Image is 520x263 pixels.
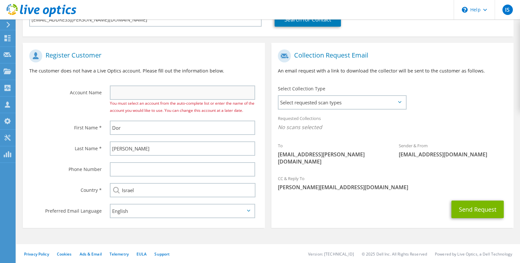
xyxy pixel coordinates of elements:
label: Phone Number [29,162,102,173]
h1: Collection Request Email [278,49,504,62]
a: EULA [136,251,147,257]
li: Powered by Live Optics, a Dell Technology [435,251,512,257]
label: Account Name [29,85,102,96]
a: Privacy Policy [24,251,49,257]
span: You must select an account from the auto-complete list or enter the name of the account you would... [110,100,254,113]
span: No scans selected [278,124,507,131]
svg: \n [462,7,468,13]
div: To [271,139,392,168]
label: First Name * [29,121,102,131]
div: Sender & From [392,139,513,161]
a: Cookies [57,251,72,257]
span: Select requested scan types [279,96,406,109]
div: Requested Collections [271,112,513,136]
button: Send Request [451,201,504,218]
h1: Register Customer [29,49,255,62]
p: An email request with a link to download the collector will be sent to the customer as follows. [278,67,507,74]
label: Last Name * [29,141,102,152]
li: Version: [TECHNICAL_ID] [308,251,354,257]
p: The customer does not have a Live Optics account. Please fill out the information below. [29,67,258,74]
li: © 2025 Dell Inc. All Rights Reserved [362,251,427,257]
span: [EMAIL_ADDRESS][DOMAIN_NAME] [399,151,507,158]
a: Ads & Email [80,251,102,257]
label: Country * [29,183,102,193]
span: [EMAIL_ADDRESS][PERSON_NAME][DOMAIN_NAME] [278,151,386,165]
label: Preferred Email Language [29,204,102,214]
a: Telemetry [110,251,129,257]
div: CC & Reply To [271,172,513,194]
label: Select Collection Type [278,85,325,92]
span: IS [502,5,513,15]
a: Support [154,251,170,257]
span: [PERSON_NAME][EMAIL_ADDRESS][DOMAIN_NAME] [278,184,507,191]
a: Search for Contact [275,12,341,27]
